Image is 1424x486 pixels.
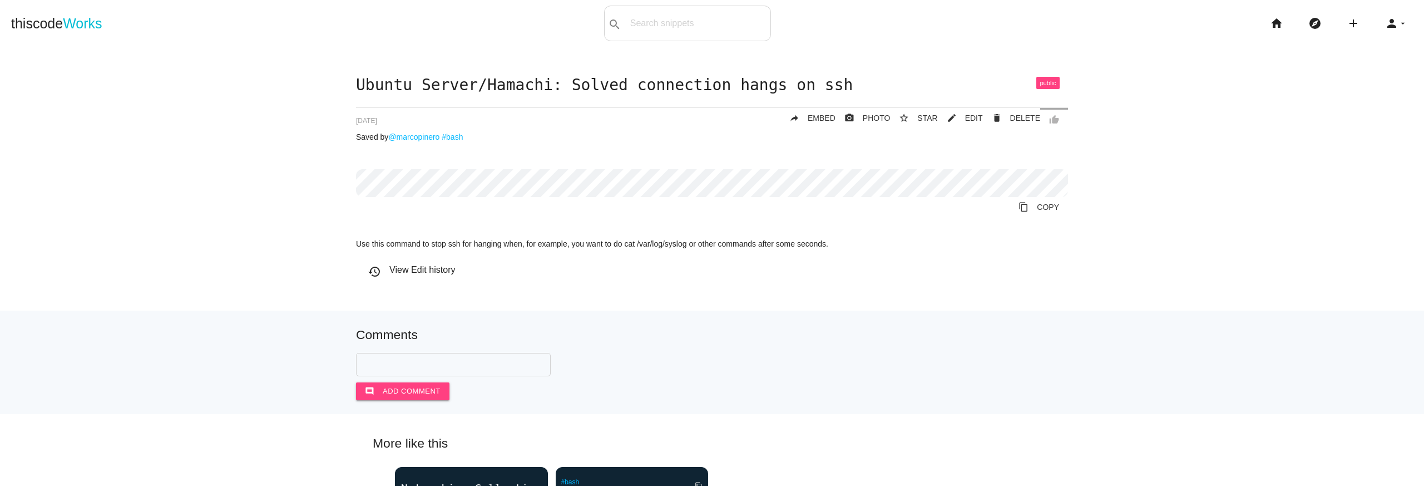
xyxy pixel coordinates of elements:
[356,117,377,125] span: [DATE]
[899,108,909,128] i: star_border
[992,108,1002,128] i: delete
[605,6,625,41] button: search
[983,108,1040,128] a: Delete Post
[11,6,102,41] a: thiscodeWorks
[1010,114,1040,122] span: DELETE
[388,132,439,141] a: @marcopinero
[1398,6,1407,41] i: arrow_drop_down
[780,108,835,128] a: replyEMBED
[356,239,1068,248] p: Use this command to stop ssh for hanging when, for example, you want to do cat /var/log/syslog or...
[863,114,891,122] span: PHOTO
[1270,6,1283,41] i: home
[1308,6,1322,41] i: explore
[356,77,1068,94] h1: Ubuntu Server/Hamachi: Solved connection hangs on ssh
[947,108,957,128] i: mode_edit
[356,328,1068,342] h5: Comments
[368,265,381,278] i: history
[844,108,854,128] i: photo_camera
[356,382,449,400] button: commentAdd comment
[1018,197,1029,217] i: content_copy
[789,108,799,128] i: reply
[63,16,102,31] span: Works
[917,114,937,122] span: STAR
[625,12,770,35] input: Search snippets
[356,436,1068,450] h5: More like this
[608,7,621,42] i: search
[561,478,580,486] a: #bash
[365,382,374,400] i: comment
[442,132,463,141] a: #bash
[890,108,937,128] button: star_borderSTAR
[368,265,1068,275] h6: View Edit history
[1385,6,1398,41] i: person
[1010,197,1068,217] a: Copy to Clipboard
[938,108,983,128] a: mode_editEDIT
[965,114,983,122] span: EDIT
[808,114,835,122] span: EMBED
[835,108,891,128] a: photo_cameraPHOTO
[356,132,1068,141] p: Saved by
[1347,6,1360,41] i: add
